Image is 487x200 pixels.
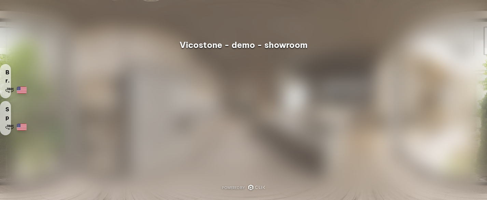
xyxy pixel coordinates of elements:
img: en-US [16,87,27,93]
span: Space and scene [5,105,9,122]
span: Brand [5,68,9,85]
p: Vicostone - demo - showroom [180,39,308,50]
img: en-US [16,124,27,130]
div: POWERED BY [222,185,245,191]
